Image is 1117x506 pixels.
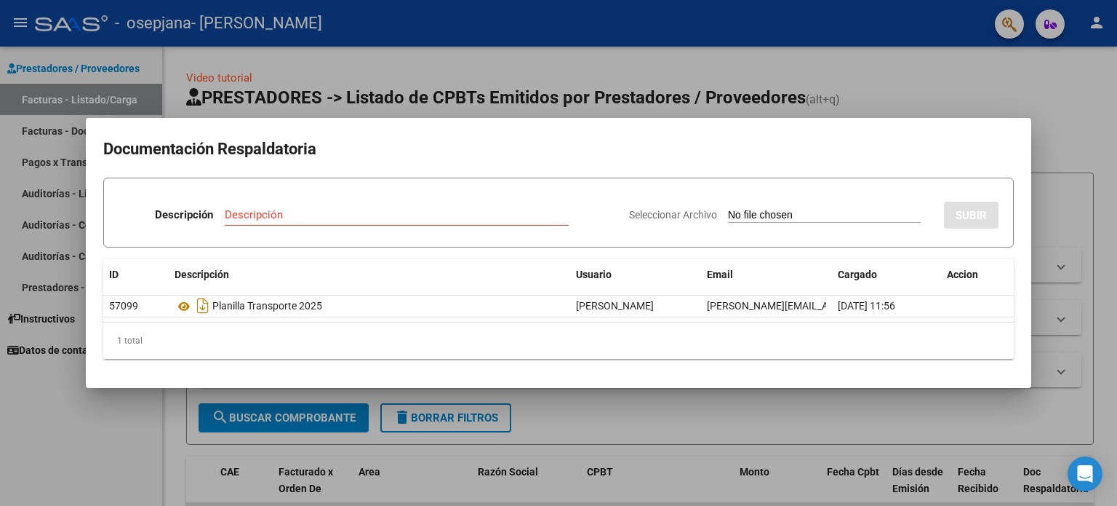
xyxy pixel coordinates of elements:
[947,269,978,280] span: Accion
[193,294,212,317] i: Descargar documento
[707,269,733,280] span: Email
[576,269,612,280] span: Usuario
[838,300,895,312] span: [DATE] 11:56
[103,259,169,290] datatable-header-cell: ID
[629,209,717,221] span: Seleccionar Archivo
[109,300,138,312] span: 57099
[570,259,701,290] datatable-header-cell: Usuario
[103,323,1014,359] div: 1 total
[169,259,570,290] datatable-header-cell: Descripción
[175,294,564,317] div: Planilla Transporte 2025
[944,202,998,229] button: SUBIR
[701,259,832,290] datatable-header-cell: Email
[103,135,1014,163] h2: Documentación Respaldatoria
[838,269,877,280] span: Cargado
[832,259,941,290] datatable-header-cell: Cargado
[155,207,213,224] p: Descripción
[576,300,654,312] span: [PERSON_NAME]
[941,259,1014,290] datatable-header-cell: Accion
[956,209,987,222] span: SUBIR
[1068,456,1102,491] div: Open Intercom Messenger
[109,269,119,280] span: ID
[707,300,946,312] span: [PERSON_NAME][EMAIL_ADDRESS][DOMAIN_NAME]
[175,269,229,280] span: Descripción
